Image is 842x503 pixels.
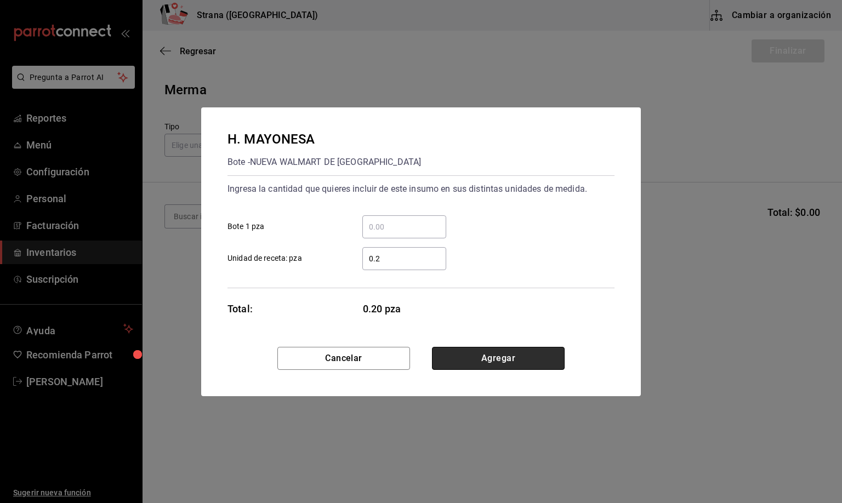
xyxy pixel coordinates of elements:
[363,301,447,316] span: 0.20 pza
[227,221,264,232] span: Bote 1 pza
[227,153,421,171] div: Bote - NUEVA WALMART DE [GEOGRAPHIC_DATA]
[362,220,446,233] input: Bote 1 pza
[227,301,253,316] div: Total:
[362,252,446,265] input: Unidad de receta: pza
[227,180,615,198] div: Ingresa la cantidad que quieres incluir de este insumo en sus distintas unidades de medida.
[227,253,302,264] span: Unidad de receta: pza
[277,347,410,370] button: Cancelar
[227,129,421,149] div: H. MAYONESA
[432,347,565,370] button: Agregar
